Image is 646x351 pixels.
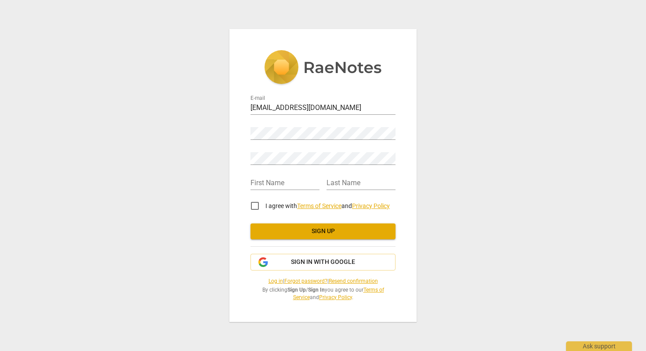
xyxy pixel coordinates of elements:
[287,287,306,293] b: Sign Up
[258,227,388,236] span: Sign up
[297,202,341,209] a: Terms of Service
[265,202,390,209] span: I agree with and
[250,286,396,301] span: By clicking / you agree to our and .
[352,202,390,209] a: Privacy Policy
[291,258,355,267] span: Sign in with Google
[329,278,378,284] a: Resend confirmation
[319,294,352,300] a: Privacy Policy
[264,50,382,86] img: 5ac2273c67554f335776073100b6d88f.svg
[250,223,396,239] button: Sign up
[566,341,632,351] div: Ask support
[250,96,265,101] label: E-mail
[308,287,325,293] b: Sign In
[284,278,327,284] a: Forgot password?
[293,287,384,300] a: Terms of Service
[250,254,396,271] button: Sign in with Google
[250,278,396,285] span: | |
[269,278,283,284] a: Log in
